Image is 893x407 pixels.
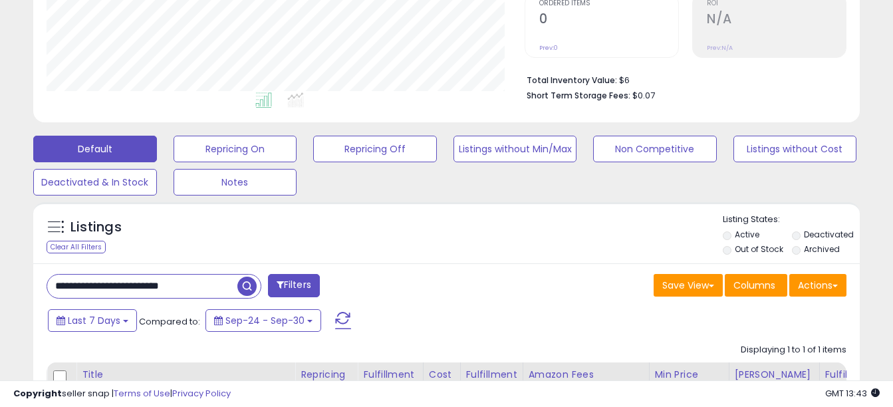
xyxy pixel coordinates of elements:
div: Clear All Filters [47,241,106,253]
small: Prev: N/A [707,44,733,52]
button: Default [33,136,157,162]
label: Deactivated [804,229,854,240]
button: Filters [268,274,320,297]
button: Sep-24 - Sep-30 [205,309,321,332]
button: Save View [654,274,723,297]
button: Deactivated & In Stock [33,169,157,196]
small: Prev: 0 [539,44,558,52]
h5: Listings [70,218,122,237]
p: Listing States: [723,213,860,226]
b: Total Inventory Value: [527,74,617,86]
span: $0.07 [632,89,655,102]
button: Non Competitive [593,136,717,162]
a: Terms of Use [114,387,170,400]
button: Listings without Cost [733,136,857,162]
button: Repricing Off [313,136,437,162]
button: Last 7 Days [48,309,137,332]
b: Short Term Storage Fees: [527,90,630,101]
button: Columns [725,274,787,297]
label: Out of Stock [735,243,783,255]
label: Active [735,229,759,240]
div: seller snap | | [13,388,231,400]
button: Repricing On [174,136,297,162]
span: Columns [733,279,775,292]
label: Archived [804,243,840,255]
span: Last 7 Days [68,314,120,327]
strong: Copyright [13,387,62,400]
button: Notes [174,169,297,196]
h2: 0 [539,11,678,29]
button: Listings without Min/Max [453,136,577,162]
span: Compared to: [139,315,200,328]
button: Actions [789,274,846,297]
span: 2025-10-8 13:43 GMT [825,387,880,400]
h2: N/A [707,11,846,29]
li: $6 [527,71,836,87]
a: Privacy Policy [172,387,231,400]
span: Sep-24 - Sep-30 [225,314,305,327]
div: Displaying 1 to 1 of 1 items [741,344,846,356]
